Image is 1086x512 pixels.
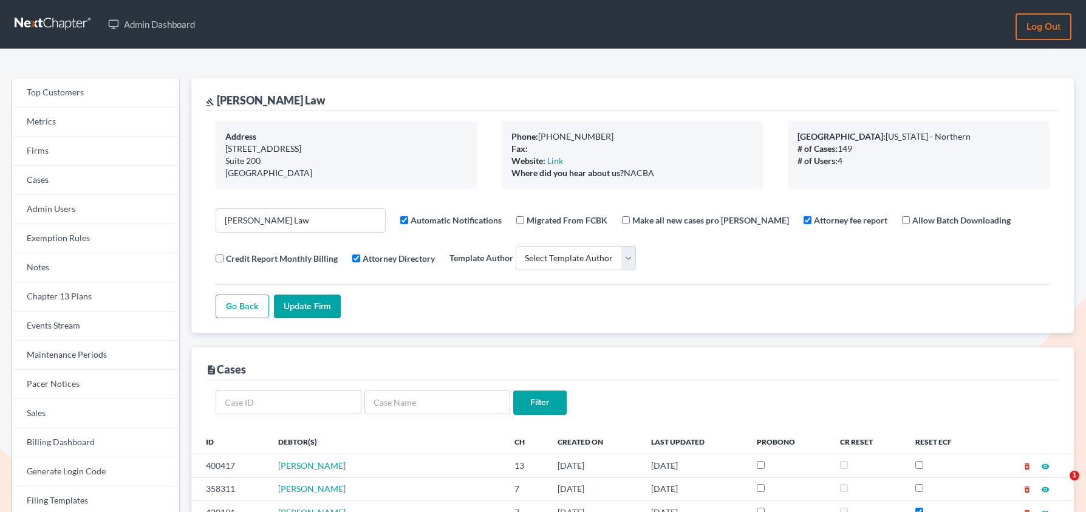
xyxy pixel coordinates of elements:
[511,155,545,166] b: Website:
[1041,460,1050,471] a: visibility
[12,341,179,370] a: Maintenance Periods
[449,251,513,264] label: Template Author
[206,98,214,106] i: gavel
[527,214,607,227] label: Migrated From FCBK
[912,214,1011,227] label: Allow Batch Downloading
[511,131,538,142] b: Phone:
[814,214,887,227] label: Attorney fee report
[797,143,838,154] b: # of Cases:
[206,93,326,108] div: [PERSON_NAME] Law
[226,252,338,265] label: Credit Report Monthly Billing
[274,295,341,319] input: Update Firm
[206,362,246,377] div: Cases
[12,195,179,224] a: Admin Users
[797,155,1040,167] div: 4
[12,253,179,282] a: Notes
[505,454,548,477] td: 13
[363,252,435,265] label: Attorney Directory
[797,143,1040,155] div: 149
[225,167,468,179] div: [GEOGRAPHIC_DATA]
[641,454,746,477] td: [DATE]
[906,429,986,454] th: Reset ECF
[411,214,502,227] label: Automatic Notifications
[1070,471,1079,480] span: 1
[797,131,1040,143] div: [US_STATE] - Northern
[511,168,624,178] b: Where did you hear about us?
[1023,462,1031,471] i: delete_forever
[225,155,468,167] div: Suite 200
[191,477,268,500] td: 358311
[511,167,754,179] div: NACBA
[12,166,179,195] a: Cases
[1023,485,1031,494] i: delete_forever
[505,477,548,500] td: 7
[12,78,179,108] a: Top Customers
[268,429,505,454] th: Debtor(s)
[1016,13,1071,40] a: Log out
[1041,462,1050,471] i: visibility
[191,429,268,454] th: ID
[747,429,830,454] th: ProBono
[511,131,754,143] div: [PHONE_NUMBER]
[12,399,179,428] a: Sales
[216,295,269,319] a: Go Back
[1023,483,1031,494] a: delete_forever
[12,370,179,399] a: Pacer Notices
[641,429,746,454] th: Last Updated
[102,13,201,35] a: Admin Dashboard
[216,390,361,414] input: Case ID
[12,137,179,166] a: Firms
[548,429,641,454] th: Created On
[1045,471,1074,500] iframe: Intercom live chat
[225,143,468,155] div: [STREET_ADDRESS]
[830,429,906,454] th: CR Reset
[797,155,838,166] b: # of Users:
[278,483,346,494] a: [PERSON_NAME]
[206,364,217,375] i: description
[1023,460,1031,471] a: delete_forever
[1041,483,1050,494] a: visibility
[12,282,179,312] a: Chapter 13 Plans
[12,428,179,457] a: Billing Dashboard
[225,131,256,142] b: Address
[12,457,179,486] a: Generate Login Code
[547,155,563,166] a: Link
[511,143,528,154] b: Fax:
[797,131,886,142] b: [GEOGRAPHIC_DATA]:
[641,477,746,500] td: [DATE]
[513,391,567,415] input: Filter
[278,460,346,471] a: [PERSON_NAME]
[1041,485,1050,494] i: visibility
[191,454,268,477] td: 400417
[548,454,641,477] td: [DATE]
[12,312,179,341] a: Events Stream
[548,477,641,500] td: [DATE]
[632,214,789,227] label: Make all new cases pro [PERSON_NAME]
[505,429,548,454] th: Ch
[12,224,179,253] a: Exemption Rules
[12,108,179,137] a: Metrics
[364,390,510,414] input: Case Name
